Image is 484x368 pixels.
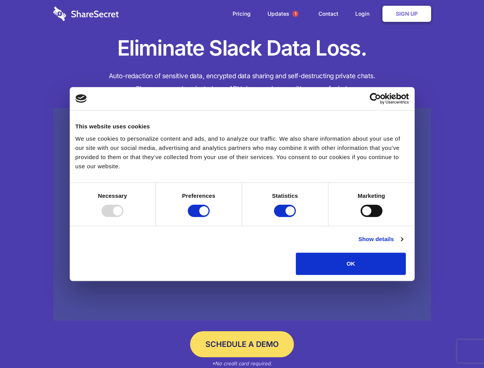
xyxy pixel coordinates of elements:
a: Usercentrics Cookiebot - opens in a new window [342,93,409,104]
strong: Marketing [358,192,385,199]
a: Schedule a Demo [190,331,294,357]
h1: Eliminate Slack Data Loss. [53,34,431,62]
div: We use cookies to personalize content and ads, and to analyze our traffic. We also share informat... [75,134,409,171]
div: This website uses cookies [75,122,409,131]
a: Show details [358,235,403,244]
h4: Auto-redaction of sensitive data, encrypted data sharing and self-destructing private chats. Shar... [53,70,431,95]
a: Pricing [225,2,258,26]
em: *No credit card required. [212,360,272,366]
a: Login [348,2,381,26]
img: logo [75,94,87,103]
a: Contact [311,2,346,26]
span: 1 [292,11,299,17]
strong: Necessary [98,192,127,199]
a: Sign Up [382,6,431,22]
strong: Statistics [272,192,298,199]
img: logo-wordmark-white-trans-d4663122ce5f474addd5e946df7df03e33cb6a1c49d2221995e7729f52c070b2.svg [53,7,119,21]
button: OK [296,253,406,275]
a: Wistia video thumbnail [53,108,431,321]
strong: Preferences [182,192,215,199]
